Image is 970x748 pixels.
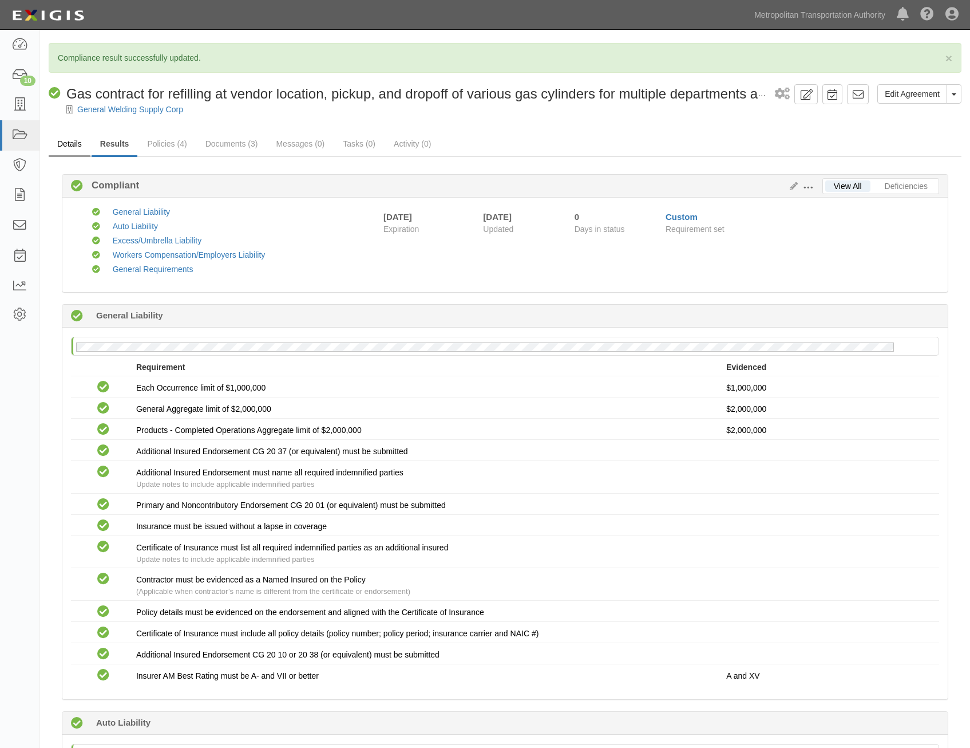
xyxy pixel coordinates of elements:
[113,207,170,216] a: General Liability
[136,501,446,510] span: Primary and Noncontributory Endorsement CG 20 01 (or equivalent) must be submitted
[749,3,891,26] a: Metropolitan Transportation Authority
[97,466,109,478] i: Compliant
[876,180,936,192] a: Deficiencies
[83,179,139,192] b: Compliant
[726,424,931,436] p: $2,000,000
[97,499,109,511] i: Compliant
[113,250,266,259] a: Workers Compensation/Employers Liability
[97,520,109,532] i: Compliant
[58,52,952,64] p: Compliance result successfully updated.
[334,132,384,155] a: Tasks (0)
[97,606,109,618] i: Compliant
[136,404,271,414] span: General Aggregate limit of $2,000,000
[92,237,100,245] i: Compliant
[49,132,90,157] a: Details
[726,670,931,682] p: A and XV
[267,132,333,155] a: Messages (0)
[97,627,109,639] i: Compliant
[71,310,83,322] i: Compliant 0 days (since 08/12/2025)
[77,105,183,114] a: General Welding Supply Corp
[49,88,61,100] i: Compliant
[575,211,657,223] div: Since 08/12/2025
[136,575,366,584] span: Contractor must be evidenced as a Named Insured on the Policy
[385,132,440,155] a: Activity (0)
[726,382,931,393] p: $1,000,000
[71,180,83,192] i: Compliant
[483,225,513,234] span: Updated
[136,480,314,489] span: Update notes to include applicable indemnified parties
[97,381,109,393] i: Compliant
[96,716,151,729] b: Auto Liability
[20,76,35,86] div: 10
[945,52,952,64] button: Close
[666,225,724,234] span: Requirement set
[97,541,109,553] i: Compliant
[97,424,109,436] i: Compliant
[113,236,202,245] a: Excess/Umbrella Liability
[726,363,766,372] strong: Evidenced
[136,522,327,531] span: Insurance must be issued without a lapse in coverage
[136,447,408,456] span: Additional Insured Endorsement CG 20 37 (or equivalent) must be submitted
[96,309,163,321] b: General Liability
[92,251,100,259] i: Compliant
[97,403,109,415] i: Compliant
[136,383,266,392] span: Each Occurrence limit of $1,000,000
[136,543,449,552] span: Certificate of Insurance must list all required indemnified parties as an additional insured
[113,222,158,231] a: Auto Liability
[113,265,193,274] a: General Requirements
[136,608,484,617] span: Policy details must be evidenced on the endorsement and aligned with the Certificate of Insurance
[136,363,185,372] strong: Requirement
[66,86,833,101] span: Gas contract for refilling at vendor location, pickup, and dropoff of various gas cylinders for m...
[775,88,790,100] i: 1 scheduled workflow
[97,648,109,660] i: Compliant
[49,84,770,104] div: Gas contract for refilling at vendor location, pickup, and dropoff of various gas cylinders for m...
[945,52,952,65] span: ×
[785,182,798,191] a: Edit Results
[666,212,698,222] a: Custom
[483,211,557,223] div: [DATE]
[136,587,410,596] span: (Applicable when contractor’s name is different from the certificate or endorsement)
[383,223,474,235] span: Expiration
[97,573,109,585] i: Compliant
[71,718,83,730] i: Compliant 0 days (since 08/12/2025)
[136,650,440,659] span: Additional Insured Endorsement CG 20 10 or 20 38 (or equivalent) must be submitted
[877,84,947,104] a: Edit Agreement
[136,468,403,477] span: Additional Insured Endorsement must name all required indemnified parties
[97,445,109,457] i: Compliant
[92,223,100,231] i: Compliant
[92,208,100,216] i: Compliant
[136,426,362,435] span: Products - Completed Operations Aggregate limit of $2,000,000
[575,225,625,234] span: Days in status
[726,403,931,415] p: $2,000,000
[383,211,412,223] div: [DATE]
[97,670,109,682] i: Compliant
[136,555,314,564] span: Update notes to include applicable indemnified parties
[136,671,319,680] span: Insurer AM Best Rating must be A- and VII or better
[138,132,195,155] a: Policies (4)
[136,629,539,638] span: Certificate of Insurance must include all policy details (policy number; policy period; insurance...
[197,132,267,155] a: Documents (3)
[825,180,870,192] a: View All
[92,266,100,274] i: Compliant
[920,8,934,22] i: Help Center - Complianz
[9,5,88,26] img: Logo
[92,132,138,157] a: Results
